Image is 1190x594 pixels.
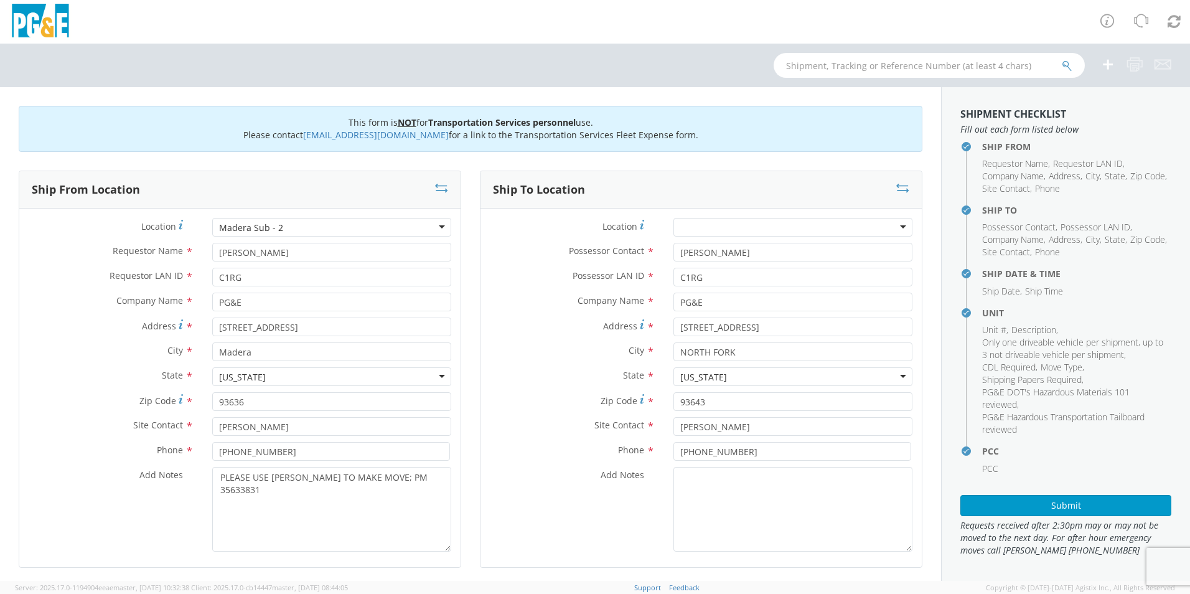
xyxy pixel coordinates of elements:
a: [EMAIL_ADDRESS][DOMAIN_NAME] [303,129,449,141]
span: Copyright © [DATE]-[DATE] Agistix Inc., All Rights Reserved [986,583,1175,593]
span: Only one driveable vehicle per shipment, up to 3 not driveable vehicle per shipment [982,336,1163,361]
span: Site Contact [982,182,1030,194]
strong: Shipment Checklist [960,107,1066,121]
span: Fill out each form listed below [960,123,1171,136]
span: Site Contact [982,246,1030,258]
li: , [982,170,1046,182]
h4: Ship To [982,205,1171,215]
span: Add Notes [139,469,183,481]
span: Move Type [1041,361,1082,373]
li: , [1105,170,1127,182]
input: Shipment, Tracking or Reference Number (at least 4 chars) [774,53,1085,78]
li: , [1130,170,1167,182]
span: Phone [1035,182,1060,194]
span: Requestor Name [982,158,1048,169]
li: , [1041,361,1084,374]
span: Zip Code [601,395,637,407]
div: [US_STATE] [680,371,727,384]
b: Transportation Services personnel [428,116,576,128]
li: , [982,221,1057,233]
h4: PCC [982,446,1171,456]
h3: Ship To Location [493,184,585,196]
span: Shipping Papers Required [982,374,1082,385]
li: , [1061,221,1132,233]
li: , [982,285,1022,298]
span: Requestor LAN ID [1053,158,1123,169]
span: Address [603,320,637,332]
span: State [623,369,644,381]
span: master, [DATE] 10:32:38 [113,583,189,592]
li: , [982,361,1038,374]
span: Possessor LAN ID [1061,221,1130,233]
span: Server: 2025.17.0-1194904eeae [15,583,189,592]
span: Requests received after 2:30pm may or may not be moved to the next day. For after hour emergency ... [960,519,1171,557]
span: Zip Code [1130,233,1165,245]
span: Add Notes [601,469,644,481]
li: , [982,158,1050,170]
h3: Ship From Location [32,184,140,196]
li: , [982,182,1032,195]
span: Address [1049,233,1080,245]
span: PG&E Hazardous Transportation Tailboard reviewed [982,411,1145,435]
li: , [1049,233,1082,246]
span: Location [602,220,637,232]
span: CDL Required [982,361,1036,373]
span: Ship Time [1025,285,1063,297]
li: , [1053,158,1125,170]
span: Requestor Name [113,245,183,257]
span: Unit # [982,324,1006,336]
span: Company Name [982,233,1044,245]
span: State [1105,170,1125,182]
h4: Ship Date & Time [982,269,1171,278]
li: , [982,336,1168,361]
span: Description [1011,324,1056,336]
li: , [1049,170,1082,182]
span: City [1085,233,1100,245]
h4: Ship From [982,142,1171,151]
span: State [162,369,183,381]
span: Address [142,320,176,332]
u: NOT [398,116,416,128]
span: PCC [982,463,998,474]
span: State [1105,233,1125,245]
span: Site Contact [133,419,183,431]
span: Zip Code [1130,170,1165,182]
span: Possessor Contact [982,221,1056,233]
li: , [1130,233,1167,246]
span: Company Name [982,170,1044,182]
span: Company Name [116,295,183,306]
span: Phone [157,444,183,456]
li: , [1011,324,1058,336]
span: Possessor LAN ID [573,270,644,281]
span: Possessor Contact [569,245,644,257]
li: , [1085,233,1102,246]
span: Phone [618,444,644,456]
span: Location [141,220,176,232]
li: , [982,246,1032,258]
li: , [982,374,1084,386]
li: , [982,324,1008,336]
span: City [167,344,183,356]
div: Madera Sub - 2 [219,222,283,234]
div: [US_STATE] [219,371,266,384]
span: Zip Code [139,395,176,407]
li: , [1085,170,1102,182]
span: Site Contact [594,419,644,431]
h4: Unit [982,308,1171,318]
li: , [982,386,1168,411]
span: Requestor LAN ID [110,270,183,281]
span: Phone [1035,246,1060,258]
a: Support [634,583,661,592]
li: , [982,233,1046,246]
a: Feedback [669,583,700,592]
span: City [629,344,644,356]
li: , [1105,233,1127,246]
span: Client: 2025.17.0-cb14447 [191,583,348,592]
span: master, [DATE] 08:44:05 [272,583,348,592]
button: Submit [960,495,1171,516]
div: This form is for use. Please contact for a link to the Transportation Services Fleet Expense form. [19,106,922,152]
span: PG&E DOT's Hazardous Materials 101 reviewed [982,386,1130,410]
img: pge-logo-06675f144f4cfa6a6814.png [9,4,72,40]
span: Company Name [578,295,644,306]
span: Ship Date [982,285,1020,297]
